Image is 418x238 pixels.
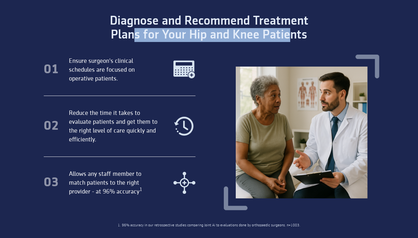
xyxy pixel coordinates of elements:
div: Allows any staff member to match patients to the right provider - at 96% accuracy [69,170,158,196]
div: 03 [44,176,59,190]
div: 02 [44,119,59,133]
div: Reduce the time it takes to evaluate patients and get them to the right level of care quickly and... [69,109,158,144]
sup: 1 [139,187,142,192]
div: 01 [44,63,59,77]
div: Diagnose and Recommend Treatment Plans for Your Hip and Knee Patients [84,14,334,42]
div: 1. 96% accuracy in our retrospective studies comparing Joint Ai to evaluations done by orthopaedi... [118,223,300,228]
div: Ensure surgeon's clinical schedules are focused on operative patients. [69,57,158,83]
